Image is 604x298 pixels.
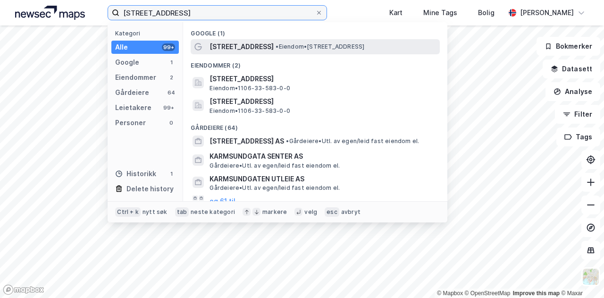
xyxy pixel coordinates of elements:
[210,196,235,207] button: og 61 til
[210,136,284,147] span: [STREET_ADDRESS] AS
[210,96,436,107] span: [STREET_ADDRESS]
[389,7,403,18] div: Kart
[276,43,364,51] span: Eiendom • [STREET_ADDRESS]
[325,207,339,217] div: esc
[465,290,511,297] a: OpenStreetMap
[341,208,361,216] div: avbryt
[126,183,174,195] div: Delete history
[115,42,128,53] div: Alle
[210,173,436,185] span: KARMSUNDGATEN UTLEIE AS
[168,89,175,96] div: 64
[210,73,436,85] span: [STREET_ADDRESS]
[15,6,85,20] img: logo.a4113a55bc3d86da70a041830d287a7e.svg
[210,41,274,52] span: [STREET_ADDRESS]
[115,102,151,113] div: Leietakere
[556,128,600,146] button: Tags
[304,208,317,216] div: velg
[276,43,278,50] span: •
[210,162,340,170] span: Gårdeiere • Utl. av egen/leid fast eiendom el.
[210,151,436,162] span: KARMSUNDGATA SENTER AS
[115,57,139,68] div: Google
[115,87,149,98] div: Gårdeiere
[557,253,604,298] div: Kontrollprogram for chat
[183,54,447,71] div: Eiendommer (2)
[175,207,189,217] div: tab
[3,284,44,295] a: Mapbox homepage
[262,208,287,216] div: markere
[119,6,315,20] input: Søk på adresse, matrikkel, gårdeiere, leietakere eller personer
[183,22,447,39] div: Google (1)
[437,290,463,297] a: Mapbox
[191,208,235,216] div: neste kategori
[168,119,175,127] div: 0
[168,74,175,81] div: 2
[555,105,600,124] button: Filter
[545,82,600,101] button: Analyse
[210,85,290,92] span: Eiendom • 1106-33-583-0-0
[168,59,175,66] div: 1
[286,137,419,145] span: Gårdeiere • Utl. av egen/leid fast eiendom el.
[520,7,574,18] div: [PERSON_NAME]
[210,184,340,192] span: Gårdeiere • Utl. av egen/leid fast eiendom el.
[115,72,156,83] div: Eiendommer
[115,117,146,128] div: Personer
[183,117,447,134] div: Gårdeiere (64)
[557,253,604,298] iframe: Chat Widget
[423,7,457,18] div: Mine Tags
[168,170,175,178] div: 1
[115,207,141,217] div: Ctrl + k
[143,208,168,216] div: nytt søk
[513,290,560,297] a: Improve this map
[286,137,289,145] span: •
[543,60,600,78] button: Datasett
[162,104,175,111] div: 99+
[162,43,175,51] div: 99+
[537,37,600,56] button: Bokmerker
[478,7,495,18] div: Bolig
[115,30,179,37] div: Kategori
[210,107,290,115] span: Eiendom • 1106-33-583-0-0
[115,168,156,179] div: Historikk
